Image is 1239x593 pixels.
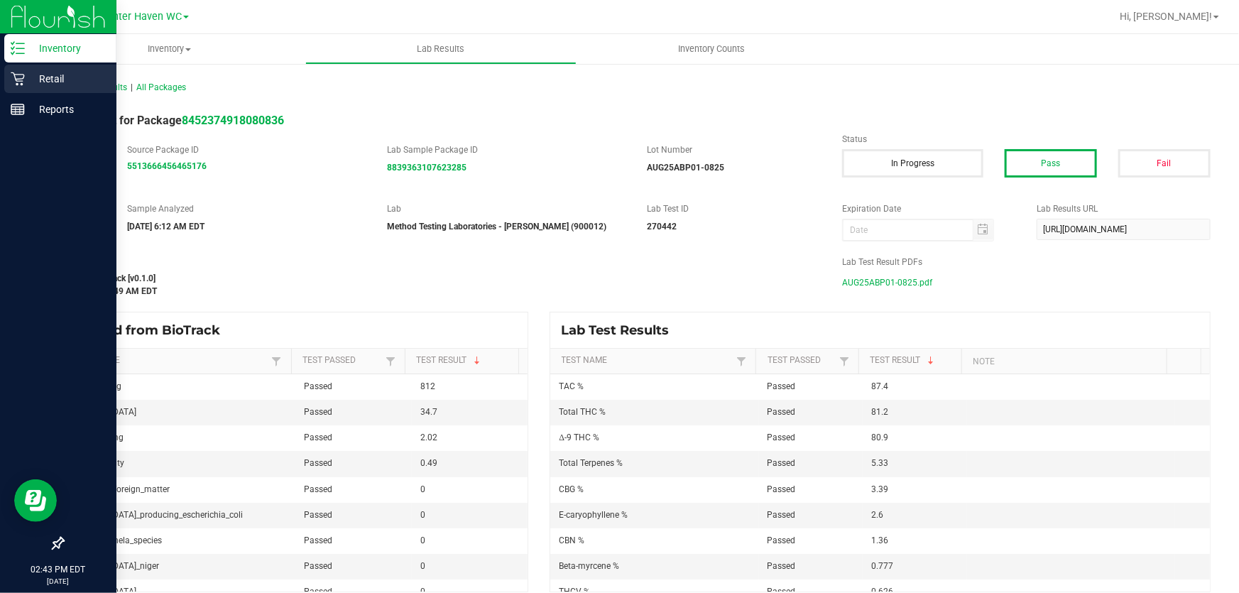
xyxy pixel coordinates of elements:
button: Pass [1005,149,1097,178]
button: Fail [1118,149,1211,178]
span: Total Terpenes % [559,458,623,468]
span: Passed [768,407,796,417]
span: 0 [420,510,425,520]
span: 0.49 [420,458,437,468]
a: 8839363107623285 [387,163,466,173]
span: filth_feces_foreign_matter [72,484,170,494]
p: Reports [25,101,110,118]
span: Winter Haven WC [101,11,182,23]
span: Sortable [471,355,483,366]
span: 1.36 [871,535,888,545]
span: | [131,82,133,92]
a: 5513666456465176 [127,161,207,171]
span: Δ-9 THC % [559,432,599,442]
a: Test ResultSortable [870,355,956,366]
span: Passed [304,381,332,391]
label: Status [842,133,1211,146]
strong: 270442 [647,222,677,232]
span: AUG25ABP01-0825.pdf [842,272,932,293]
span: All Packages [136,82,186,92]
span: 0 [420,535,425,545]
label: Lab Test Result PDFs [842,256,1211,268]
span: 5.33 [871,458,888,468]
span: Passed [304,535,332,545]
a: Test NameSortable [562,355,733,366]
strong: Method Testing Laboratories - [PERSON_NAME] (900012) [387,222,606,232]
a: 8452374918080836 [182,114,284,127]
strong: AUG25ABP01-0825 [647,163,724,173]
span: Passed [768,432,796,442]
label: Expiration Date [842,202,1015,215]
span: Lab Result for Package [62,114,284,127]
span: 2.02 [420,432,437,442]
span: Passed [768,535,796,545]
label: Last Modified [62,256,821,268]
span: Hi, [PERSON_NAME]! [1120,11,1212,22]
p: 02:43 PM EDT [6,563,110,576]
span: any_salmonela_species [72,535,162,545]
p: Inventory [25,40,110,57]
span: Passed [768,458,796,468]
span: Sortable [925,355,937,366]
span: Passed [304,484,332,494]
label: Lab [387,202,626,215]
strong: [DATE] 6:12 AM EDT [127,222,204,232]
a: Test PassedSortable [302,355,382,366]
button: In Progress [842,149,983,178]
span: [MEDICAL_DATA]_producing_escherichia_coli [72,510,243,520]
a: Test ResultSortable [416,355,513,366]
span: 0 [420,561,425,571]
a: Filter [268,352,285,370]
a: Inventory [34,34,305,64]
a: Filter [836,352,853,370]
a: Test NameSortable [74,355,268,366]
iframe: Resource center [14,479,57,522]
span: 3.39 [871,484,888,494]
span: Passed [768,561,796,571]
span: E-caryophyllene % [559,510,628,520]
span: Passed [768,381,796,391]
inline-svg: Inventory [11,41,25,55]
span: Total THC % [559,407,606,417]
span: 2.6 [871,510,883,520]
span: 812 [420,381,435,391]
span: Lab Results [398,43,484,55]
span: Passed [768,510,796,520]
span: TAC % [559,381,584,391]
p: Retail [25,70,110,87]
label: Lot Number [647,143,820,156]
a: Lab Results [305,34,577,64]
label: Lab Results URL [1037,202,1210,215]
a: Inventory Counts [577,34,848,64]
span: Passed [304,432,332,442]
span: Inventory Counts [660,43,765,55]
span: Lab Test Results [561,322,679,338]
span: 87.4 [871,381,888,391]
span: 0.777 [871,561,893,571]
p: [DATE] [6,576,110,587]
span: Passed [304,407,332,417]
span: 34.7 [420,407,437,417]
span: Synced from BioTrack [74,322,231,338]
span: Beta-myrcene % [559,561,619,571]
a: Filter [382,352,399,370]
label: Source Package ID [127,143,366,156]
a: Test PassedSortable [768,355,836,366]
label: Lab Sample Package ID [387,143,626,156]
span: Passed [304,561,332,571]
span: CBN % [559,535,584,545]
label: Sample Analyzed [127,202,366,215]
span: Inventory [34,43,305,55]
inline-svg: Retail [11,72,25,86]
label: Lab Test ID [647,202,820,215]
span: 80.9 [871,432,888,442]
span: 81.2 [871,407,888,417]
span: Passed [768,484,796,494]
span: 0 [420,484,425,494]
inline-svg: Reports [11,102,25,116]
span: CBG % [559,484,584,494]
span: Passed [304,510,332,520]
